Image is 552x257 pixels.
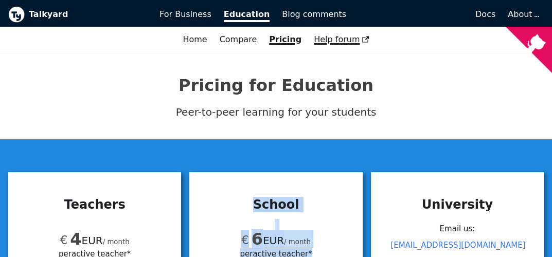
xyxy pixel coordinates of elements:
span: Docs [475,9,495,19]
h3: School [202,197,350,212]
a: Pricing [263,31,308,48]
p: Peer-to-peer learning for your students [8,104,544,121]
span: Education [224,9,270,22]
h3: University [383,197,531,212]
h1: Pricing for Education [8,75,544,96]
span: For Business [159,9,211,19]
a: Blog comments [276,6,352,23]
a: Docs [352,6,502,23]
small: / month [103,238,130,246]
a: Home [176,31,213,48]
img: Talkyard logo [8,6,25,23]
a: Education [218,6,276,23]
h3: Teachers [21,197,169,212]
span: EUR [241,234,284,247]
a: Compare [220,34,257,44]
b: Talkyard [29,8,145,21]
span: € [60,233,68,247]
a: For Business [153,6,218,23]
span: 6 [252,229,263,249]
span: Blog comments [282,9,346,19]
a: [EMAIL_ADDRESS][DOMAIN_NAME] [390,241,525,250]
span: Help forum [314,34,369,44]
a: Talkyard logoTalkyard [8,6,145,23]
span: 4 [70,229,81,249]
a: About [508,9,538,19]
a: Help forum [308,31,376,48]
span: € [241,233,249,247]
span: EUR [60,234,103,247]
small: / month [284,238,311,246]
